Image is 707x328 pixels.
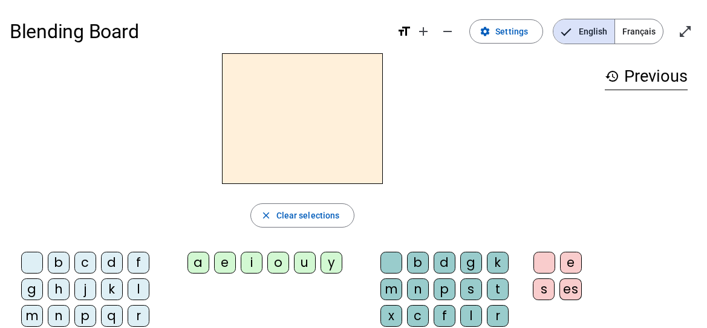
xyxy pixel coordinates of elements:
[460,252,482,274] div: g
[615,19,663,44] span: Français
[407,305,429,327] div: c
[267,252,289,274] div: o
[101,305,123,327] div: q
[21,305,43,327] div: m
[74,305,96,327] div: p
[678,24,692,39] mat-icon: open_in_full
[434,305,455,327] div: f
[276,208,340,223] span: Clear selections
[407,278,429,300] div: n
[487,252,509,274] div: k
[128,278,149,300] div: l
[487,278,509,300] div: t
[48,278,70,300] div: h
[434,252,455,274] div: d
[101,278,123,300] div: k
[605,63,688,90] h3: Previous
[553,19,663,44] mat-button-toggle-group: Language selection
[460,278,482,300] div: s
[559,278,582,300] div: es
[21,278,43,300] div: g
[48,305,70,327] div: n
[460,305,482,327] div: l
[397,24,411,39] mat-icon: format_size
[435,19,460,44] button: Decrease font size
[553,19,614,44] span: English
[480,26,490,37] mat-icon: settings
[605,69,619,84] mat-icon: history
[673,19,697,44] button: Enter full screen
[101,252,123,274] div: d
[241,252,262,274] div: i
[187,252,209,274] div: a
[261,210,272,221] mat-icon: close
[411,19,435,44] button: Increase font size
[560,252,582,274] div: e
[407,252,429,274] div: b
[294,252,316,274] div: u
[128,252,149,274] div: f
[250,203,355,228] button: Clear selections
[10,12,387,51] h1: Blending Board
[214,252,236,274] div: e
[48,252,70,274] div: b
[380,305,402,327] div: x
[469,19,543,44] button: Settings
[434,278,455,300] div: p
[128,305,149,327] div: r
[380,278,402,300] div: m
[487,305,509,327] div: r
[533,278,555,300] div: s
[321,252,342,274] div: y
[440,24,455,39] mat-icon: remove
[74,278,96,300] div: j
[416,24,431,39] mat-icon: add
[495,24,528,39] span: Settings
[74,252,96,274] div: c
